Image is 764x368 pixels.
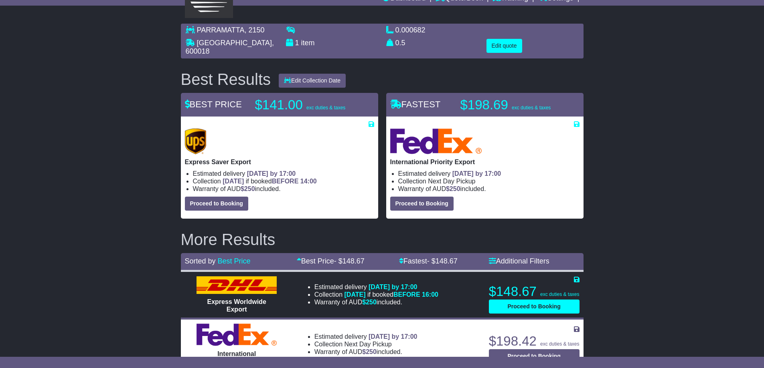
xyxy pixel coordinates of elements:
span: item [301,39,315,47]
p: Express Saver Export [185,158,374,166]
span: [GEOGRAPHIC_DATA] [197,39,272,47]
p: $198.69 [460,97,561,113]
span: $ [362,299,377,306]
span: BEST PRICE [185,99,242,109]
img: FedEx Express: International Priority Export [390,129,482,154]
span: PARRAMATTA [197,26,245,34]
li: Collection [314,291,438,298]
li: Warranty of AUD included. [314,348,417,356]
span: exc duties & taxes [540,341,579,347]
button: Edit Collection Date [279,74,346,88]
li: Estimated delivery [314,283,438,291]
span: [DATE] [223,178,244,185]
span: 148.67 [436,257,458,265]
span: - $ [427,257,458,265]
span: , 600018 [186,39,274,56]
span: Next Day Pickup [428,178,475,185]
li: Warranty of AUD included. [398,185,580,193]
a: Fastest- $148.67 [399,257,458,265]
span: , 2150 [245,26,265,34]
span: [DATE] by 17:00 [369,284,417,290]
li: Estimated delivery [314,333,417,340]
img: UPS (new): Express Saver Export [185,129,207,154]
span: $ [241,185,255,192]
p: International Priority Export [390,158,580,166]
span: exc duties & taxes [540,292,579,297]
button: Proceed to Booking [489,349,580,363]
span: 14:00 [300,178,317,185]
li: Estimated delivery [193,170,374,177]
p: $141.00 [255,97,355,113]
li: Collection [193,177,374,185]
span: 0.000682 [395,26,426,34]
li: Warranty of AUD included. [314,298,438,306]
p: $148.67 [489,284,580,300]
span: 0.5 [395,39,405,47]
span: Next Day Pickup [345,341,392,348]
span: exc duties & taxes [512,105,551,111]
span: if booked [345,291,438,298]
span: 250 [366,348,377,355]
span: 250 [244,185,255,192]
button: Edit quote [486,39,522,53]
img: FedEx Express: International Economy Export [197,324,277,346]
img: DHL: Express Worldwide Export [197,276,277,294]
span: [DATE] [345,291,366,298]
span: 148.67 [342,257,365,265]
button: Proceed to Booking [185,197,248,211]
span: [DATE] by 17:00 [452,170,501,177]
li: Warranty of AUD included. [193,185,374,193]
span: [DATE] by 17:00 [369,333,417,340]
a: Additional Filters [489,257,549,265]
span: BEFORE [393,291,420,298]
li: Estimated delivery [398,170,580,177]
span: Sorted by [185,257,216,265]
a: Best Price- $148.67 [297,257,365,265]
span: if booked [223,178,316,185]
span: $ [446,185,460,192]
span: 1 [295,39,299,47]
h2: More Results [181,231,584,248]
a: Best Price [218,257,251,265]
button: Proceed to Booking [489,300,580,314]
div: Best Results [177,70,275,88]
span: 250 [450,185,460,192]
p: $198.42 [489,333,580,349]
span: Express Worldwide Export [207,298,266,313]
span: 16:00 [422,291,438,298]
span: FASTEST [390,99,441,109]
button: Proceed to Booking [390,197,454,211]
span: 250 [366,299,377,306]
li: Collection [314,340,417,348]
li: Collection [398,177,580,185]
span: BEFORE [272,178,299,185]
span: International Economy Export [211,350,262,365]
span: - $ [334,257,365,265]
span: $ [362,348,377,355]
span: exc duties & taxes [306,105,345,111]
span: [DATE] by 17:00 [247,170,296,177]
